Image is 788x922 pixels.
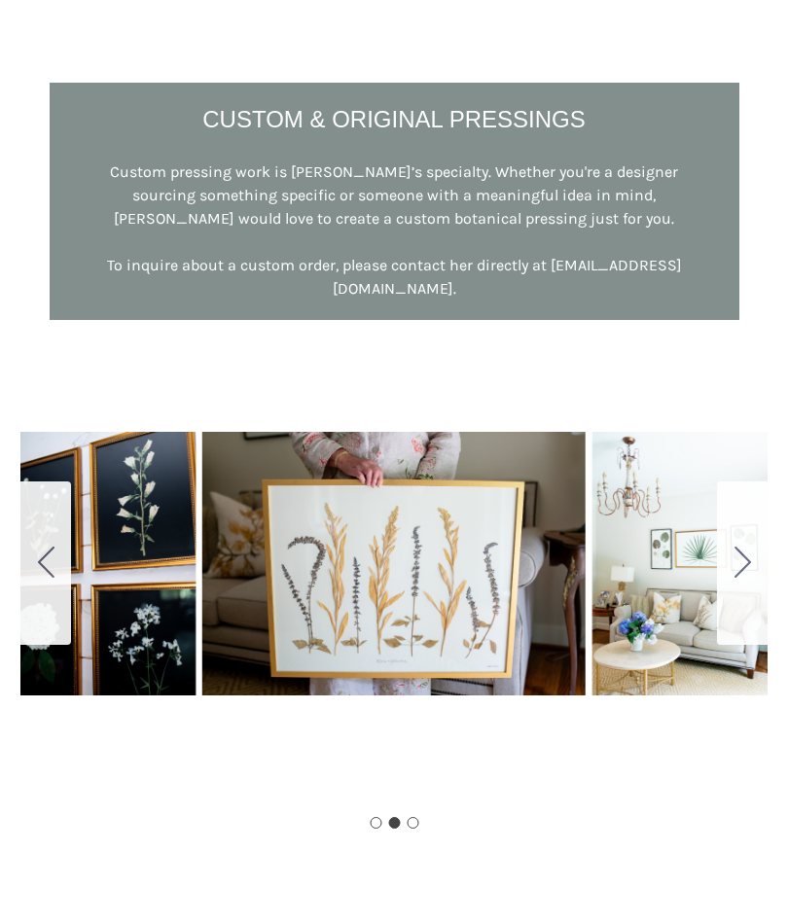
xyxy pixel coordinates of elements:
[717,481,768,645] button: Go to slide 3
[89,160,700,230] p: Custom pressing work is [PERSON_NAME]’s specialty. Whether you're a designer sourcing something s...
[20,481,71,645] button: Go to slide 1
[202,102,585,137] p: CUSTOM & ORIGINAL PRESSINGS
[89,254,700,301] p: To inquire about a custom order, please contact her directly at [EMAIL_ADDRESS][DOMAIN_NAME].
[388,817,400,829] button: Go to slide 2
[407,817,418,829] button: Go to slide 3
[370,817,381,829] button: Go to slide 1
